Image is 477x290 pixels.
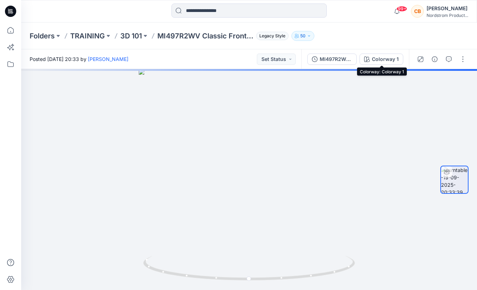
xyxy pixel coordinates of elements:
span: Legacy Style [256,32,289,40]
img: turntable-19-09-2025-20:33:39 [441,166,468,193]
div: CB [411,5,424,18]
button: Colorway 1 [360,54,403,65]
div: [PERSON_NAME] [427,4,468,13]
p: MI497R2WV Classic Front Pant CB [157,31,253,41]
a: TRAINING [70,31,105,41]
a: Folders [30,31,55,41]
button: MI497R2WV Classic Front Pant CB [307,54,357,65]
span: Posted [DATE] 20:33 by [30,55,128,63]
button: 50 [291,31,314,41]
div: Colorway 1 [372,55,399,63]
a: 3D 101 [120,31,142,41]
span: 99+ [397,6,407,12]
div: Nordstrom Product... [427,13,468,18]
p: 50 [300,32,306,40]
button: Legacy Style [253,31,289,41]
a: [PERSON_NAME] [88,56,128,62]
div: MI497R2WV Classic Front Pant CB [320,55,352,63]
button: Details [429,54,440,65]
